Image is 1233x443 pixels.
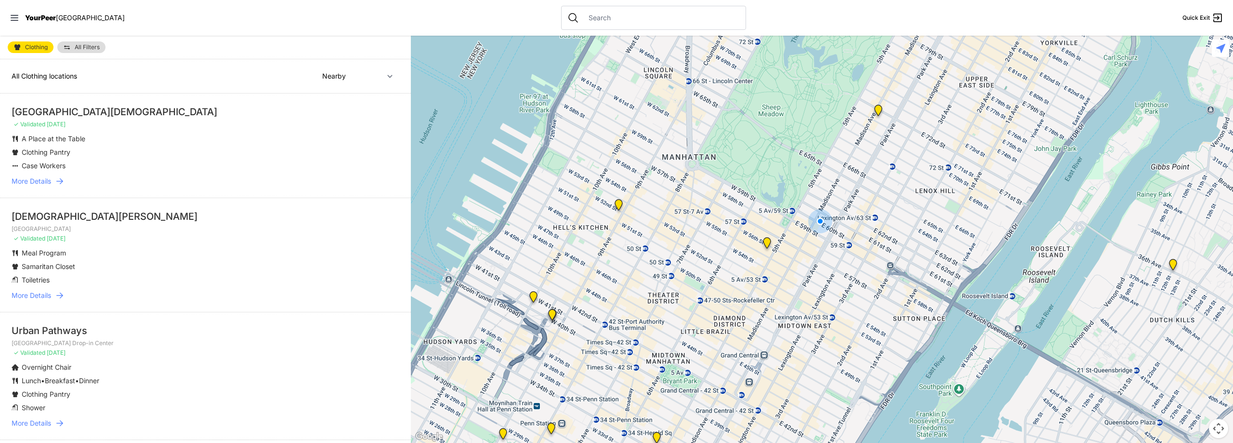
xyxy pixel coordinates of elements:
[12,105,399,119] div: [GEOGRAPHIC_DATA][DEMOGRAPHIC_DATA]
[547,309,559,324] div: Metro Baptist Church
[12,418,51,428] span: More Details
[47,121,66,128] span: [DATE]
[808,209,832,233] div: You are here!
[12,291,399,300] a: More Details
[75,44,100,50] span: All Filters
[8,41,53,53] a: Clothing
[12,176,51,186] span: More Details
[12,339,399,347] p: [GEOGRAPHIC_DATA] Drop-in Center
[75,376,79,385] span: •
[1209,419,1228,438] button: Map camera controls
[1182,12,1223,24] a: Quick Exit
[13,121,45,128] span: ✓ Validated
[22,363,71,371] span: Overnight Chair
[22,134,85,143] span: A Place at the Table
[22,390,70,398] span: Clothing Pantry
[1182,14,1210,22] span: Quick Exit
[22,161,66,170] span: Case Workers
[22,148,70,156] span: Clothing Pantry
[583,13,740,23] input: Search
[545,423,557,438] div: Antonio Olivieri Drop-in Center
[47,349,66,356] span: [DATE]
[12,418,399,428] a: More Details
[56,13,125,22] span: [GEOGRAPHIC_DATA]
[22,262,75,270] span: Samaritan Closet
[527,291,539,307] div: New York
[12,324,399,337] div: Urban Pathways
[12,225,399,233] p: [GEOGRAPHIC_DATA]
[1167,259,1179,274] div: Fancy Thrift Shop
[413,430,445,443] a: Open this area in Google Maps (opens a new window)
[13,349,45,356] span: ✓ Validated
[872,105,884,120] div: Manhattan
[25,13,56,22] span: YourPeer
[413,430,445,443] img: Google
[546,309,558,324] div: Metro Baptist Church
[79,376,99,385] span: Dinner
[613,199,625,215] div: 9th Avenue Drop-in Center
[22,376,41,385] span: Lunch
[22,249,66,257] span: Meal Program
[12,210,399,223] div: [DEMOGRAPHIC_DATA][PERSON_NAME]
[45,376,75,385] span: Breakfast
[22,403,45,412] span: Shower
[47,235,66,242] span: [DATE]
[22,276,50,284] span: Toiletries
[25,15,125,21] a: YourPeer[GEOGRAPHIC_DATA]
[25,44,48,50] span: Clothing
[41,376,45,385] span: •
[13,235,45,242] span: ✓ Validated
[12,176,399,186] a: More Details
[12,291,51,300] span: More Details
[57,41,105,53] a: All Filters
[12,72,77,80] span: All Clothing locations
